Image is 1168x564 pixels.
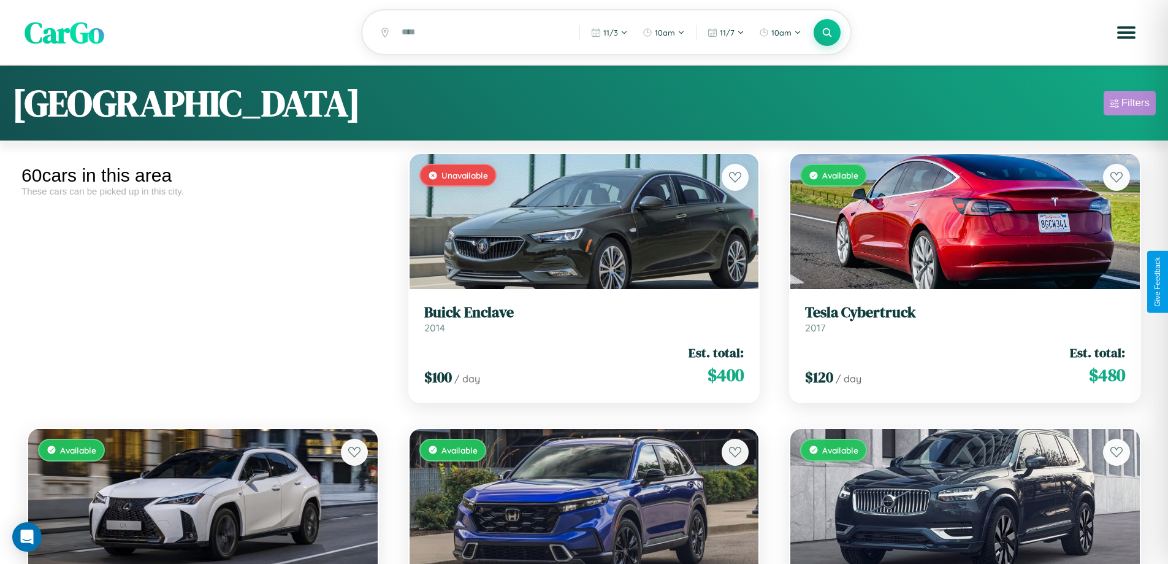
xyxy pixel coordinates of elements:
button: 10am [753,23,807,42]
h1: [GEOGRAPHIC_DATA] [12,78,361,128]
span: Available [441,445,478,455]
span: Available [60,445,96,455]
span: Est. total: [689,344,744,361]
span: $ 100 [424,367,452,387]
span: $ 120 [805,367,833,387]
span: $ 480 [1089,363,1125,387]
span: 10am [771,28,792,37]
div: 60 cars in this area [21,165,384,186]
span: Unavailable [441,170,488,180]
span: 11 / 3 [603,28,618,37]
span: 2014 [424,322,445,334]
span: Est. total: [1070,344,1125,361]
span: 10am [655,28,675,37]
span: Available [822,170,858,180]
a: Buick Enclave2014 [424,304,744,334]
div: Open Intercom Messenger [12,522,42,552]
span: Available [822,445,858,455]
a: Tesla Cybertruck2017 [805,304,1125,334]
span: $ 400 [708,363,744,387]
div: These cars can be picked up in this city. [21,186,384,196]
span: / day [836,373,861,385]
h3: Tesla Cybertruck [805,304,1125,322]
span: / day [454,373,480,385]
h3: Buick Enclave [424,304,744,322]
div: Give Feedback [1153,257,1162,307]
span: 2017 [805,322,825,334]
button: 11/3 [585,23,634,42]
span: CarGo [25,12,104,53]
button: Filters [1104,91,1156,115]
span: 11 / 7 [720,28,735,37]
div: Filters [1121,97,1150,109]
button: Open menu [1109,15,1143,50]
button: 10am [636,23,691,42]
button: 11/7 [701,23,750,42]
